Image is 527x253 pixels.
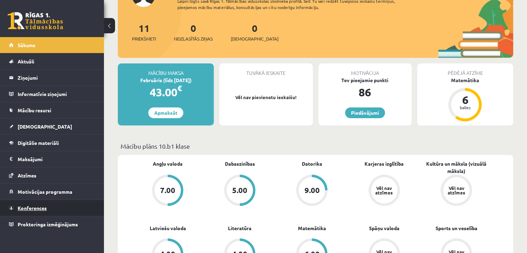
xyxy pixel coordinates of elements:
span: Sākums [18,42,35,48]
div: 9.00 [304,186,319,194]
a: Datorika [302,160,322,167]
a: Spāņu valoda [369,225,399,232]
div: Vēl nav atzīmes [447,186,466,195]
div: Pēdējā atzīme [417,63,513,77]
legend: Ziņojumi [18,70,95,86]
span: € [177,83,182,93]
a: 5.00 [204,175,276,207]
a: Maksājumi [9,151,95,167]
a: Mācību resursi [9,102,95,118]
a: Sports un veselība [435,225,477,232]
a: 9.00 [276,175,348,207]
span: Aktuāli [18,58,34,64]
span: [DEMOGRAPHIC_DATA] [231,35,279,42]
a: Matemātika 6 balles [417,77,513,122]
div: 5.00 [232,186,247,194]
p: Mācību plāns 10.b1 klase [121,141,510,151]
a: Kultūra un māksla (vizuālā māksla) [420,160,492,175]
span: Mācību resursi [18,107,51,113]
a: Digitālie materiāli [9,135,95,151]
span: Digitālie materiāli [18,140,59,146]
span: [DEMOGRAPHIC_DATA] [18,123,72,130]
span: Konferences [18,205,47,211]
span: Proktoringa izmēģinājums [18,221,78,227]
a: Dabaszinības [225,160,255,167]
a: Sākums [9,37,95,53]
a: Latviešu valoda [150,225,186,232]
div: Mācību maksa [118,63,214,77]
a: Piedāvājumi [345,107,385,118]
a: [DEMOGRAPHIC_DATA] [9,119,95,134]
a: Matemātika [298,225,326,232]
a: Proktoringa izmēģinājums [9,216,95,232]
a: Motivācijas programma [9,184,95,200]
div: balles [455,105,475,110]
a: Aktuāli [9,53,95,69]
a: Angļu valoda [153,160,183,167]
a: Apmaksāt [148,107,183,118]
a: 7.00 [132,175,204,207]
a: 0[DEMOGRAPHIC_DATA] [231,22,279,42]
p: Vēl nav pievienotu ieskaišu! [223,94,309,101]
div: Tuvākā ieskaite [219,63,313,77]
a: Rīgas 1. Tālmācības vidusskola [8,12,63,29]
a: 11Priekšmeti [132,22,156,42]
legend: Maksājumi [18,151,95,167]
a: Informatīvie ziņojumi [9,86,95,102]
a: Atzīmes [9,167,95,183]
span: Atzīmes [18,172,36,178]
span: Priekšmeti [132,35,156,42]
a: Vēl nav atzīmes [420,175,492,207]
div: Tev pieejamie punkti [318,77,412,84]
a: Karjeras izglītība [364,160,404,167]
div: Februāris (līdz [DATE]) [118,77,214,84]
div: Motivācija [318,63,412,77]
span: Motivācijas programma [18,189,72,195]
span: Neizlasītās ziņas [174,35,213,42]
div: 43.00 [118,84,214,101]
div: 7.00 [160,186,175,194]
a: Literatūra [228,225,252,232]
div: Matemātika [417,77,513,84]
a: Konferences [9,200,95,216]
a: Vēl nav atzīmes [348,175,420,207]
div: Vēl nav atzīmes [375,186,394,195]
div: 86 [318,84,412,101]
legend: Informatīvie ziņojumi [18,86,95,102]
div: 6 [455,94,475,105]
a: Ziņojumi [9,70,95,86]
a: 0Neizlasītās ziņas [174,22,213,42]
